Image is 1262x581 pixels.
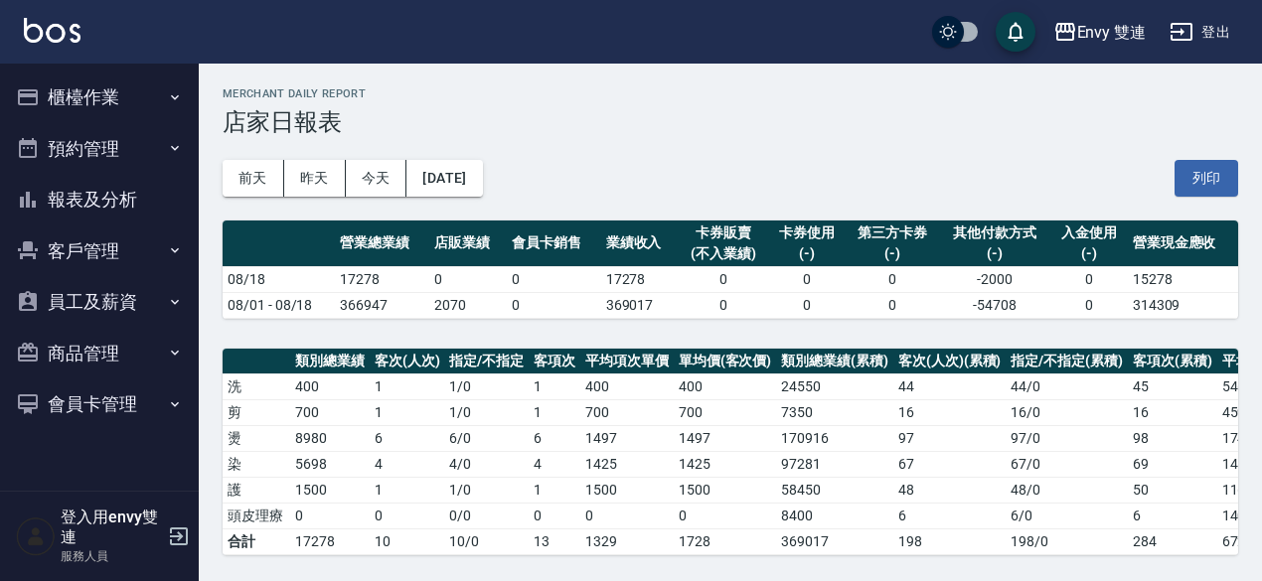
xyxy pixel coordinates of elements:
[1128,503,1217,528] td: 6
[580,399,674,425] td: 700
[290,503,370,528] td: 0
[684,243,763,264] div: (不入業績)
[8,328,191,379] button: 商品管理
[444,349,529,374] th: 指定/不指定
[8,378,191,430] button: 會員卡管理
[370,373,445,399] td: 1
[893,477,1007,503] td: 48
[776,477,893,503] td: 58450
[223,266,335,292] td: 08/18
[674,399,777,425] td: 700
[1128,373,1217,399] td: 45
[370,425,445,451] td: 6
[1050,266,1128,292] td: 0
[1128,349,1217,374] th: 客項次(累積)
[529,425,580,451] td: 6
[444,528,529,554] td: 10/0
[674,425,777,451] td: 1497
[529,451,580,477] td: 4
[1006,425,1128,451] td: 97 / 0
[370,503,445,528] td: 0
[996,12,1035,52] button: save
[674,503,777,528] td: 0
[1045,12,1155,53] button: Envy 雙連
[444,399,529,425] td: 1 / 0
[529,399,580,425] td: 1
[776,528,893,554] td: 369017
[1006,477,1128,503] td: 48 / 0
[893,451,1007,477] td: 67
[580,425,674,451] td: 1497
[601,220,679,267] th: 業績收入
[893,399,1007,425] td: 16
[290,451,370,477] td: 5698
[507,292,601,318] td: 0
[1128,220,1238,267] th: 營業現金應收
[1006,349,1128,374] th: 指定/不指定(累積)
[429,220,507,267] th: 店販業績
[1006,503,1128,528] td: 6 / 0
[1055,222,1123,243] div: 入金使用
[1128,477,1217,503] td: 50
[223,503,290,528] td: 頭皮理療
[223,292,335,318] td: 08/01 - 08/18
[529,477,580,503] td: 1
[1128,292,1238,318] td: 314309
[1128,451,1217,477] td: 69
[893,503,1007,528] td: 6
[290,349,370,374] th: 類別總業績
[893,373,1007,399] td: 44
[8,174,191,225] button: 報表及分析
[1006,373,1128,399] td: 44 / 0
[773,222,841,243] div: 卡券使用
[674,477,777,503] td: 1500
[1128,266,1238,292] td: 15278
[223,108,1238,136] h3: 店家日報表
[851,222,935,243] div: 第三方卡券
[893,349,1007,374] th: 客次(人次)(累積)
[939,292,1049,318] td: -54708
[444,425,529,451] td: 6 / 0
[893,528,1007,554] td: 198
[507,266,601,292] td: 0
[674,349,777,374] th: 單均價(客次價)
[1175,160,1238,197] button: 列印
[223,425,290,451] td: 燙
[61,547,162,565] p: 服務人員
[1006,399,1128,425] td: 16 / 0
[290,399,370,425] td: 700
[223,160,284,197] button: 前天
[846,292,940,318] td: 0
[580,349,674,374] th: 平均項次單價
[776,425,893,451] td: 170916
[776,349,893,374] th: 類別總業績(累積)
[370,477,445,503] td: 1
[529,528,580,554] td: 13
[429,266,507,292] td: 0
[674,528,777,554] td: 1728
[290,425,370,451] td: 8980
[406,160,482,197] button: [DATE]
[684,222,763,243] div: 卡券販賣
[24,18,80,43] img: Logo
[223,220,1238,319] table: a dense table
[1162,14,1238,51] button: 登出
[851,243,935,264] div: (-)
[444,477,529,503] td: 1 / 0
[674,373,777,399] td: 400
[1006,451,1128,477] td: 67 / 0
[346,160,407,197] button: 今天
[768,292,846,318] td: 0
[370,451,445,477] td: 4
[335,292,429,318] td: 366947
[8,123,191,175] button: 預約管理
[1128,399,1217,425] td: 16
[529,349,580,374] th: 客項次
[1128,425,1217,451] td: 98
[776,451,893,477] td: 97281
[674,451,777,477] td: 1425
[1055,243,1123,264] div: (-)
[335,266,429,292] td: 17278
[335,220,429,267] th: 營業總業績
[8,276,191,328] button: 員工及薪資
